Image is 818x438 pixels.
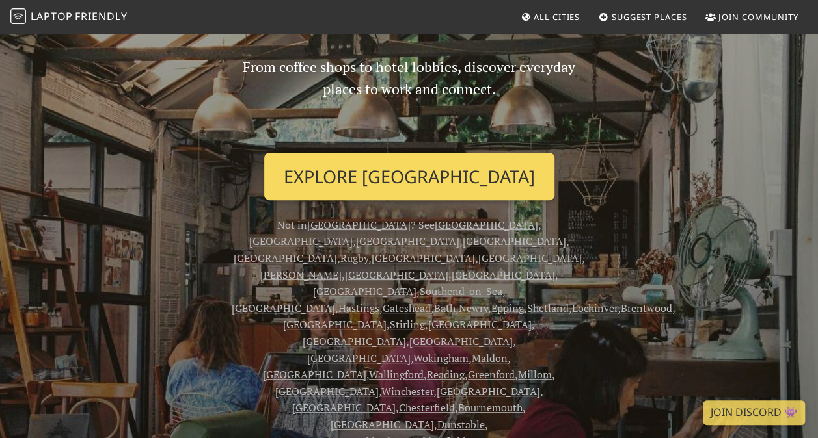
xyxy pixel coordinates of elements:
[307,351,411,365] a: [GEOGRAPHIC_DATA]
[593,5,692,29] a: Suggest Places
[390,317,425,331] a: Stirling
[463,234,566,248] a: [GEOGRAPHIC_DATA]
[283,317,387,331] a: [GEOGRAPHIC_DATA]
[313,284,416,298] a: [GEOGRAPHIC_DATA]
[307,218,411,232] a: [GEOGRAPHIC_DATA]
[518,367,552,381] a: Millom
[356,234,459,248] a: [GEOGRAPHIC_DATA]
[292,400,396,415] a: [GEOGRAPHIC_DATA]
[232,301,335,315] a: [GEOGRAPHIC_DATA]
[612,11,687,23] span: Suggest Places
[264,153,554,201] a: Explore [GEOGRAPHIC_DATA]
[452,268,555,282] a: [GEOGRAPHIC_DATA]
[381,384,433,398] a: Winchester
[458,400,523,415] a: Bournemouth
[234,251,337,265] a: [GEOGRAPHIC_DATA]
[263,367,366,381] a: [GEOGRAPHIC_DATA]
[340,251,368,265] a: Rugby
[331,417,434,432] a: [GEOGRAPHIC_DATA]
[472,351,508,365] a: Maldon
[75,9,127,23] span: Friendly
[345,268,448,282] a: [GEOGRAPHIC_DATA]
[478,251,582,265] a: [GEOGRAPHIC_DATA]
[303,334,406,348] a: [GEOGRAPHIC_DATA]
[399,400,455,415] a: Chesterfield
[435,218,538,232] a: [GEOGRAPHIC_DATA]
[703,400,805,425] a: Join Discord 👾
[232,56,587,142] p: From coffee shops to hotel lobbies, discover everyday places to work and connect.
[31,9,73,23] span: Laptop
[718,11,798,23] span: Join Community
[338,301,379,315] a: Hastings
[427,367,465,381] a: Reading
[527,301,569,315] a: Shetland
[372,251,475,265] a: [GEOGRAPHIC_DATA]
[249,234,353,248] a: [GEOGRAPHIC_DATA]
[383,301,431,315] a: Gateshead
[420,284,502,298] a: Southend-on-Sea
[572,301,618,315] a: Lochinver
[428,317,532,331] a: [GEOGRAPHIC_DATA]
[468,367,515,381] a: Greenford
[434,301,456,315] a: Bath
[413,351,469,365] a: Wokingham
[275,384,379,398] a: [GEOGRAPHIC_DATA]
[437,384,540,398] a: [GEOGRAPHIC_DATA]
[437,417,485,432] a: Dunstable
[10,8,26,24] img: LaptopFriendly
[515,5,585,29] a: All Cities
[409,334,513,348] a: [GEOGRAPHIC_DATA]
[491,301,524,315] a: Epping
[700,5,804,29] a: Join Community
[621,301,672,315] a: Brentwood
[459,301,488,315] a: Newry
[369,367,424,381] a: Wallingford
[534,11,580,23] span: All Cities
[260,268,342,282] a: [PERSON_NAME]
[10,6,128,29] a: LaptopFriendly LaptopFriendly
